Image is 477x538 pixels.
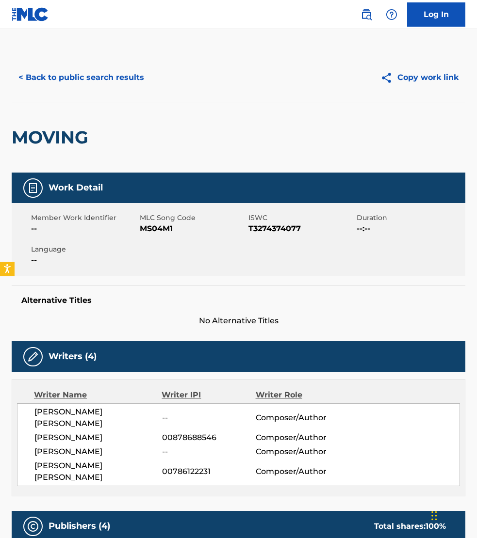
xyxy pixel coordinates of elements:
div: Writer Role [256,389,341,401]
span: Composer/Author [256,432,341,443]
h2: MOVING [12,127,93,148]
h5: Publishers (4) [49,521,110,532]
img: search [361,9,372,20]
img: MLC Logo [12,7,49,21]
div: Writer IPI [162,389,255,401]
span: Duration [357,213,463,223]
h5: Alternative Titles [21,296,456,305]
span: No Alternative Titles [12,315,465,327]
img: Publishers [27,521,39,532]
span: -- [31,254,137,266]
div: Help [382,5,401,24]
div: Writer Name [34,389,162,401]
span: 100 % [426,522,446,531]
span: --:-- [357,223,463,235]
span: [PERSON_NAME] [34,446,162,458]
iframe: Chat Widget [428,491,477,538]
div: Total shares: [374,521,446,532]
span: [PERSON_NAME] [PERSON_NAME] [34,460,162,483]
span: 00786122231 [162,466,256,477]
a: Log In [407,2,465,27]
span: ISWC [248,213,355,223]
img: help [386,9,397,20]
span: 00878688546 [162,432,256,443]
span: Language [31,244,137,254]
span: -- [31,223,137,235]
img: Work Detail [27,182,39,194]
span: Composer/Author [256,412,341,424]
img: Writers [27,351,39,363]
span: Composer/Author [256,446,341,458]
button: Copy work link [374,65,465,90]
span: [PERSON_NAME] [34,432,162,443]
h5: Work Detail [49,182,103,193]
span: -- [162,446,256,458]
span: T3274374077 [248,223,355,235]
img: Copy work link [380,72,397,84]
h5: Writers (4) [49,351,97,362]
a: Public Search [357,5,376,24]
span: MS04M1 [140,223,246,235]
div: Drag [431,501,437,530]
button: < Back to public search results [12,65,151,90]
span: [PERSON_NAME] [PERSON_NAME] [34,406,162,429]
span: Member Work Identifier [31,213,137,223]
span: Composer/Author [256,466,341,477]
span: MLC Song Code [140,213,246,223]
span: -- [162,412,256,424]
